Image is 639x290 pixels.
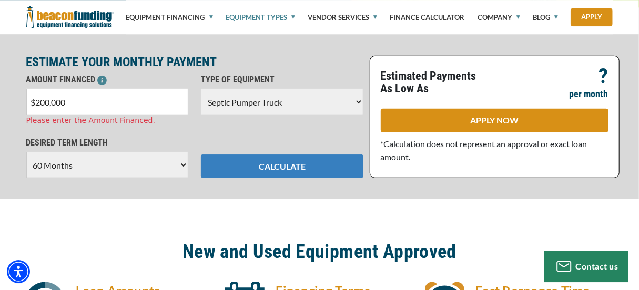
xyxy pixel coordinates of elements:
[26,89,189,115] input: $0
[26,56,363,68] p: ESTIMATE YOUR MONTHLY PAYMENT
[381,139,587,162] span: *Calculation does not represent an approval or exact loan amount.
[26,115,189,126] div: Please enter the Amount Financed.
[201,154,363,178] button: CALCULATE
[570,88,608,100] p: per month
[381,70,489,95] p: Estimated Payments As Low As
[26,74,189,86] p: AMOUNT FINANCED
[7,260,30,283] div: Accessibility Menu
[544,251,628,282] button: Contact us
[599,70,608,82] p: ?
[381,109,608,132] a: APPLY NOW
[571,8,613,26] a: Apply
[26,137,189,149] p: DESIRED TERM LENGTH
[26,240,613,264] h2: New and Used Equipment Approved
[576,261,618,271] span: Contact us
[201,74,363,86] p: TYPE OF EQUIPMENT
